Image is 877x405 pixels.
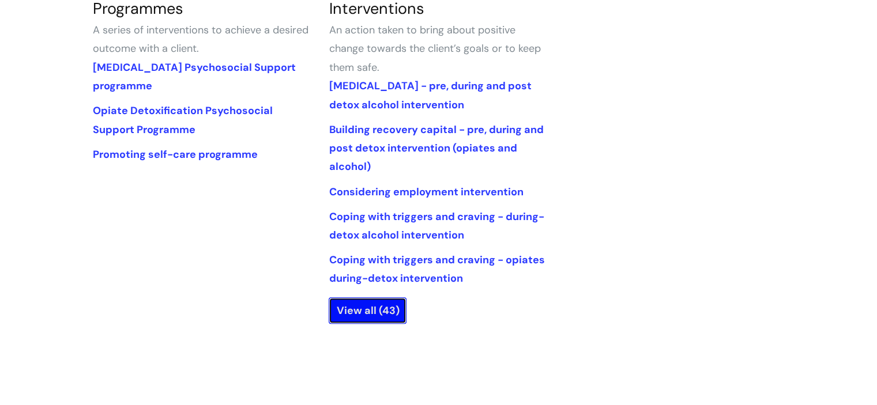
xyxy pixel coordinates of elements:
a: Coping with triggers and craving - opiates during-detox intervention [329,253,544,285]
a: Considering employment intervention [329,185,523,199]
a: [MEDICAL_DATA] - pre, during and post detox alcohol intervention [329,79,531,111]
a: Opiate Detoxification Psychosocial Support Programme [93,104,273,136]
a: [MEDICAL_DATA] Psychosocial Support programme [93,60,296,93]
span: An action taken to bring about positive change towards the client’s goals or to keep them safe. [329,23,540,74]
a: Promoting self-care programme [93,147,258,161]
a: View all (43) [329,297,406,324]
a: Coping with triggers and craving - during-detox alcohol intervention [329,210,544,242]
span: A series of interventions to achieve a desired outcome with a client. [93,23,308,55]
a: Building recovery capital - pre, during and post detox intervention (opiates and alcohol) [329,123,543,174]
